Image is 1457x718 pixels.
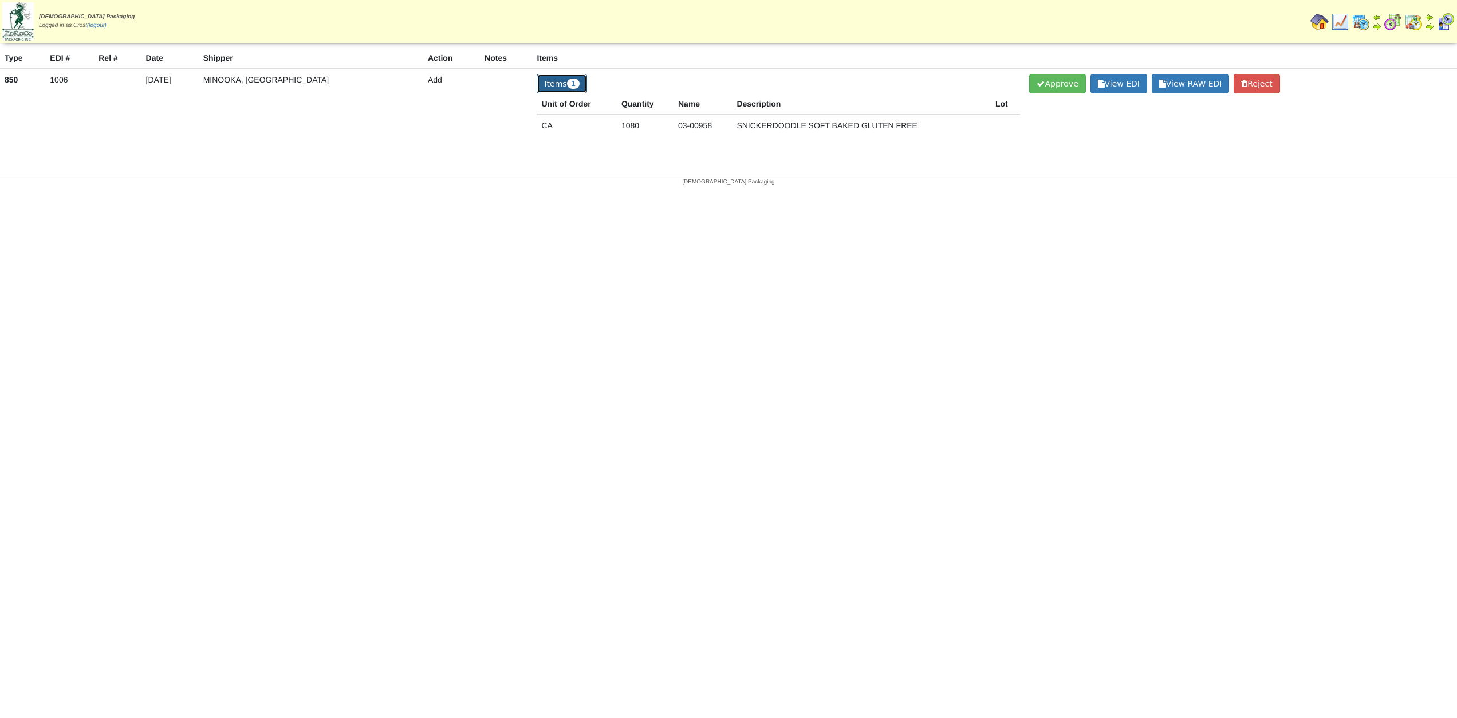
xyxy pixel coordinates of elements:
[617,93,674,115] th: Quantity
[1372,13,1381,22] img: arrowleft.gif
[537,115,616,136] td: CA
[1352,13,1370,31] img: calendarprod.gif
[199,69,423,152] td: MINOOKA, [GEOGRAPHIC_DATA]
[1425,22,1434,31] img: arrowright.gif
[732,93,991,115] th: Description
[1029,74,1085,93] span: Approve
[199,48,423,69] th: Shipper
[1436,13,1455,31] img: calendarcustomer.gif
[732,115,991,136] td: SNICKERDOODLE SOFT BAKED GLUTEN FREE
[1384,13,1402,31] img: calendarblend.gif
[537,93,616,115] th: Unit of Order
[5,75,18,84] strong: 850
[532,48,1025,69] th: Items
[682,179,774,185] span: [DEMOGRAPHIC_DATA] Packaging
[674,93,732,115] th: Name
[2,2,34,41] img: zoroco-logo-small.webp
[94,48,141,69] th: Rel #
[39,14,135,20] span: [DEMOGRAPHIC_DATA] Packaging
[537,74,587,93] button: Items1
[1090,74,1147,93] span: View EDI
[1331,13,1349,31] img: line_graph.gif
[1425,13,1434,22] img: arrowleft.gif
[1310,13,1329,31] img: home.gif
[1234,74,1279,93] span: Reject
[141,48,199,69] th: Date
[87,22,107,29] a: (logout)
[1404,13,1423,31] img: calendarinout.gif
[45,69,94,152] td: 1006
[39,14,135,28] span: Logged in as Crost
[423,48,480,69] th: Action
[141,69,199,152] td: [DATE]
[991,93,1020,115] th: Lot
[1372,22,1381,31] img: arrowright.gif
[423,69,480,152] td: Add
[45,48,94,69] th: EDI #
[674,115,732,136] td: 03-00958
[480,48,532,69] th: Notes
[1152,74,1230,93] span: View RAW EDI
[567,79,580,89] span: 1
[617,115,674,136] td: 1080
